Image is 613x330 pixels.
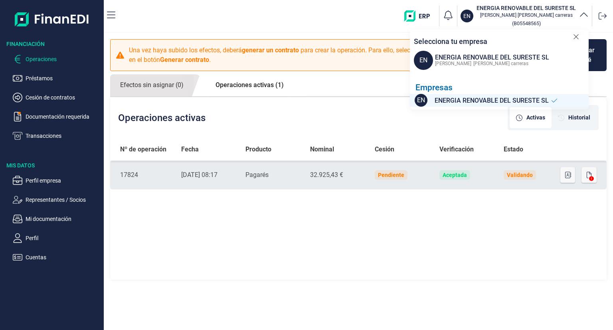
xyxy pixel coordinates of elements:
[26,214,101,224] p: Mi documentación
[473,61,528,66] span: [PERSON_NAME] carreras
[552,107,597,128] div: [object Object]
[526,113,545,122] span: Activas
[118,112,206,123] h2: Operaciones activas
[15,6,89,32] img: Logo de aplicación
[26,233,101,243] p: Perfil
[13,233,101,243] button: Perfil
[13,112,101,121] button: Documentación requerida
[181,170,233,180] div: [DATE] 08:17
[245,145,271,154] span: Producto
[310,170,362,180] div: 32.925,43 €
[310,145,334,154] span: Nominal
[378,172,404,178] div: Pendiente
[26,131,101,141] p: Transacciones
[414,51,433,70] span: EN
[13,131,101,141] button: Transacciones
[461,4,589,28] button: ENENERGIA RENOVABLE DEL SURESTE SL[PERSON_NAME] [PERSON_NAME] carreras(B05548565)
[26,195,101,205] p: Representantes / Socios
[26,176,101,185] p: Perfil empresa
[510,107,552,128] div: [object Object]
[13,176,101,185] button: Perfil empresa
[129,46,493,65] p: Una vez haya subido los efectos, deberá para crear la operación. Para ello, seleccione los efecto...
[463,12,471,20] p: EN
[507,172,533,178] div: Validando
[110,74,194,96] a: Efectos sin asignar (0)
[160,56,209,64] b: Generar contrato
[26,252,101,262] p: Cuentas
[435,53,549,62] div: ENERGIA RENOVABLE DEL SURESTE SL
[435,61,471,66] span: [PERSON_NAME]
[13,93,101,102] button: Cesión de contratos
[120,170,168,180] div: 17824
[245,170,297,180] div: Pagarés
[375,145,394,154] span: Cesión
[206,74,294,96] a: Operaciones activas (1)
[404,10,436,22] img: erp
[26,112,101,121] p: Documentación requerida
[443,172,467,178] div: Aceptada
[512,20,541,26] small: Copiar cif
[477,12,576,18] p: [PERSON_NAME] [PERSON_NAME] carreras
[26,54,101,64] p: Operaciones
[415,94,427,107] span: EN
[13,252,101,262] button: Cuentas
[13,74,101,83] button: Préstamos
[13,54,101,64] button: Operaciones
[439,145,474,154] span: Verificación
[477,4,576,12] h3: ENERGIA RENOVABLE DEL SURESTE SL
[435,96,549,106] span: ENERGIA RENOVABLE DEL SURESTE SL
[181,145,199,154] span: Fecha
[13,214,101,224] button: Mi documentación
[242,46,299,54] b: generar un contrato
[120,145,166,154] span: Nº de operación
[414,36,487,47] p: Selecciona tu empresa
[568,113,590,122] span: Historial
[13,195,101,205] button: Representantes / Socios
[26,74,101,83] p: Préstamos
[504,145,523,154] span: Estado
[415,83,589,93] div: Empresas
[26,93,101,102] p: Cesión de contratos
